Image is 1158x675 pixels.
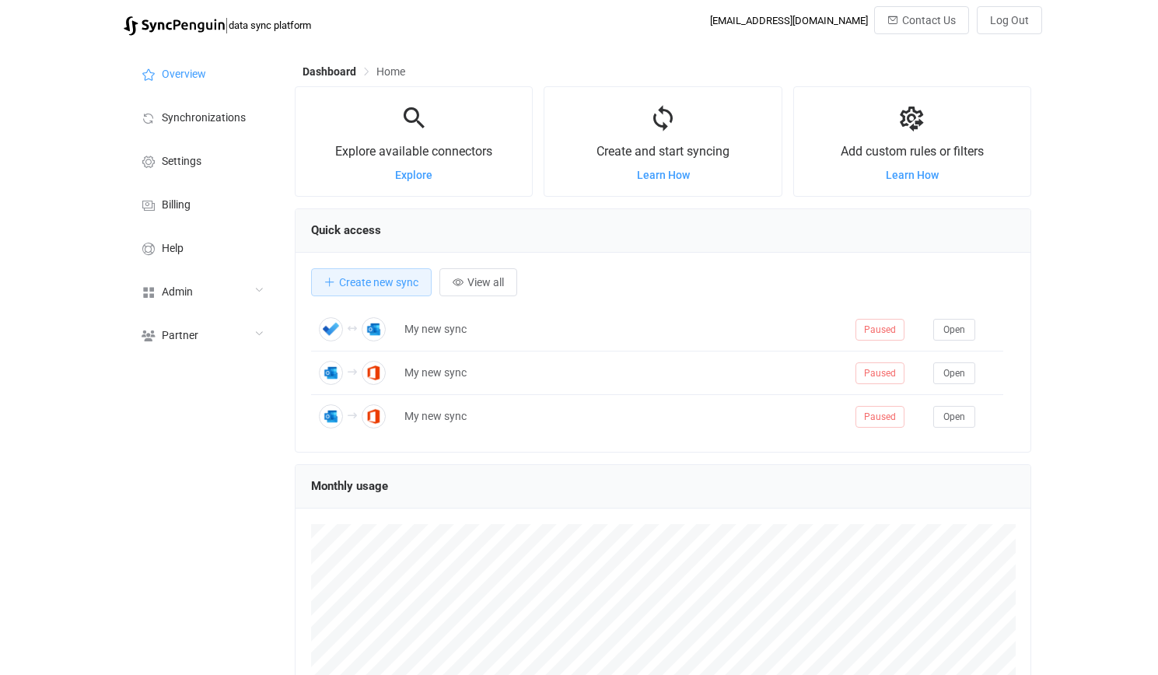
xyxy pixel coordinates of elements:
[933,319,975,341] button: Open
[943,411,965,422] span: Open
[397,407,848,425] div: My new sync
[162,243,184,255] span: Help
[395,169,432,181] a: Explore
[162,330,198,342] span: Partner
[596,144,729,159] span: Create and start syncing
[933,406,975,428] button: Open
[311,223,381,237] span: Quick access
[362,317,386,341] img: Outlook Calendar Meetings
[902,14,956,26] span: Contact Us
[319,361,343,385] img: Outlook Calendar Meetings
[943,324,965,335] span: Open
[362,404,386,428] img: Office 365 Calendar Meetings
[162,199,191,212] span: Billing
[933,323,975,335] a: Open
[397,320,848,338] div: My new sync
[855,406,904,428] span: Paused
[362,361,386,385] img: Office 365 Calendar Meetings
[124,138,279,182] a: Settings
[933,362,975,384] button: Open
[855,362,904,384] span: Paused
[933,366,975,379] a: Open
[162,286,193,299] span: Admin
[637,169,690,181] a: Learn How
[874,6,969,34] button: Contact Us
[319,317,343,341] img: Outlook To Do Tasks
[439,268,517,296] button: View all
[303,65,356,78] span: Dashboard
[124,51,279,95] a: Overview
[855,319,904,341] span: Paused
[710,15,868,26] div: [EMAIL_ADDRESS][DOMAIN_NAME]
[162,68,206,81] span: Overview
[124,16,225,36] img: syncpenguin.svg
[124,14,311,36] a: |data sync platform
[376,65,405,78] span: Home
[162,156,201,168] span: Settings
[467,276,504,289] span: View all
[124,226,279,269] a: Help
[319,404,343,428] img: Outlook Calendar Meetings
[229,19,311,31] span: data sync platform
[397,364,848,382] div: My new sync
[339,276,418,289] span: Create new sync
[311,268,432,296] button: Create new sync
[977,6,1042,34] button: Log Out
[162,112,246,124] span: Synchronizations
[303,66,405,77] div: Breadcrumb
[886,169,939,181] a: Learn How
[841,144,984,159] span: Add custom rules or filters
[933,410,975,422] a: Open
[943,368,965,379] span: Open
[311,479,388,493] span: Monthly usage
[124,182,279,226] a: Billing
[225,14,229,36] span: |
[335,144,492,159] span: Explore available connectors
[990,14,1029,26] span: Log Out
[124,95,279,138] a: Synchronizations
